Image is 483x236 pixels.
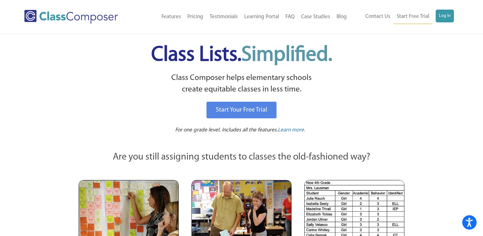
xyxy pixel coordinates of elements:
[158,10,184,24] a: Features
[282,10,298,24] a: FAQ
[393,10,432,24] a: Start Free Trial
[24,10,118,24] img: Class Composer
[138,10,350,24] nav: Header Menu
[206,10,241,24] a: Testimonials
[206,102,277,118] a: Start Your Free Trial
[350,10,454,24] nav: Header Menu
[333,10,350,24] a: Blog
[216,107,267,113] span: Start Your Free Trial
[362,10,393,24] a: Contact Us
[79,150,405,164] p: Are you still assigning students to classes the old-fashioned way?
[241,10,282,24] a: Learning Portal
[436,10,454,22] a: Log In
[278,126,305,134] a: Learn more.
[298,10,333,24] a: Case Studies
[175,127,278,133] span: For one grade level. Includes all the features.
[184,10,206,24] a: Pricing
[278,127,305,133] span: Learn more.
[78,72,406,96] p: Class Composer helps elementary schools create equitable classes in less time.
[151,45,332,66] span: Class Lists.
[241,45,332,66] span: Simplified.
